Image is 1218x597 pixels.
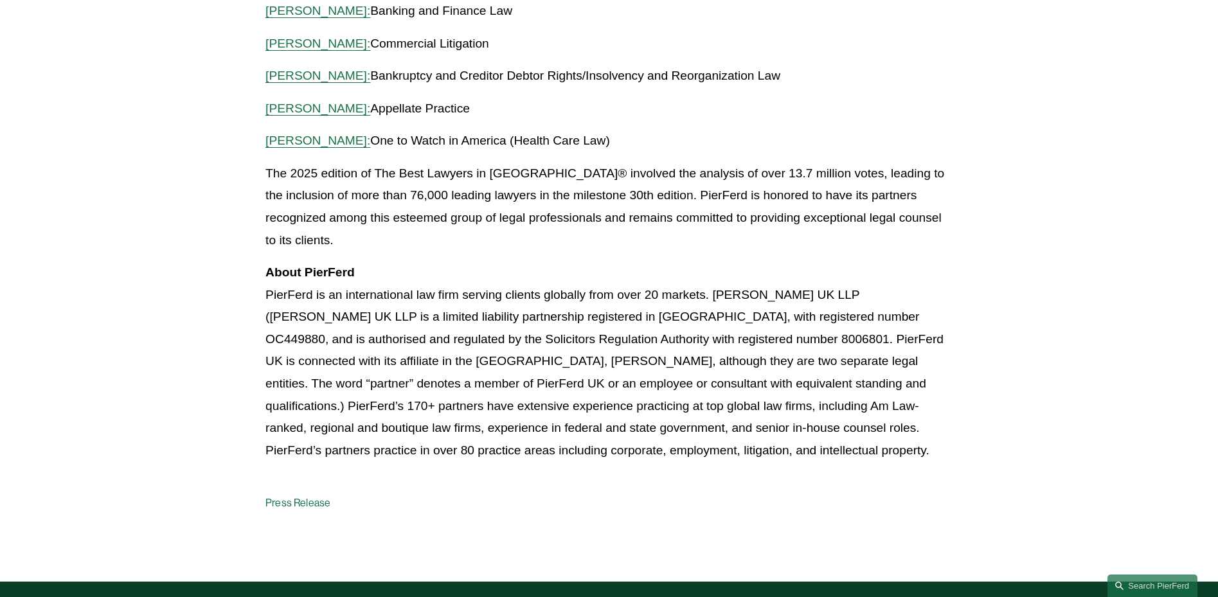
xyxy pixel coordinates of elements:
[265,163,953,251] p: The 2025 edition of The Best Lawyers in [GEOGRAPHIC_DATA]® involved the analysis of over 13.7 mil...
[265,262,953,461] p: PierFerd is an international law firm serving clients globally from over 20 markets. [PERSON_NAME...
[265,69,370,82] a: [PERSON_NAME]:
[1107,575,1197,597] a: Search this site
[265,98,953,120] p: Appellate Practice
[265,4,370,17] a: [PERSON_NAME]:
[265,497,330,509] a: Press Release
[265,130,953,152] p: One to Watch in America (Health Care Law)
[265,102,370,115] a: [PERSON_NAME]:
[265,134,370,147] a: [PERSON_NAME]:
[265,33,953,55] p: Commercial Litigation
[265,37,370,50] a: [PERSON_NAME]:
[265,65,953,87] p: Bankruptcy and Creditor Debtor Rights/Insolvency and Reorganization Law
[265,265,355,279] strong: About PierFerd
